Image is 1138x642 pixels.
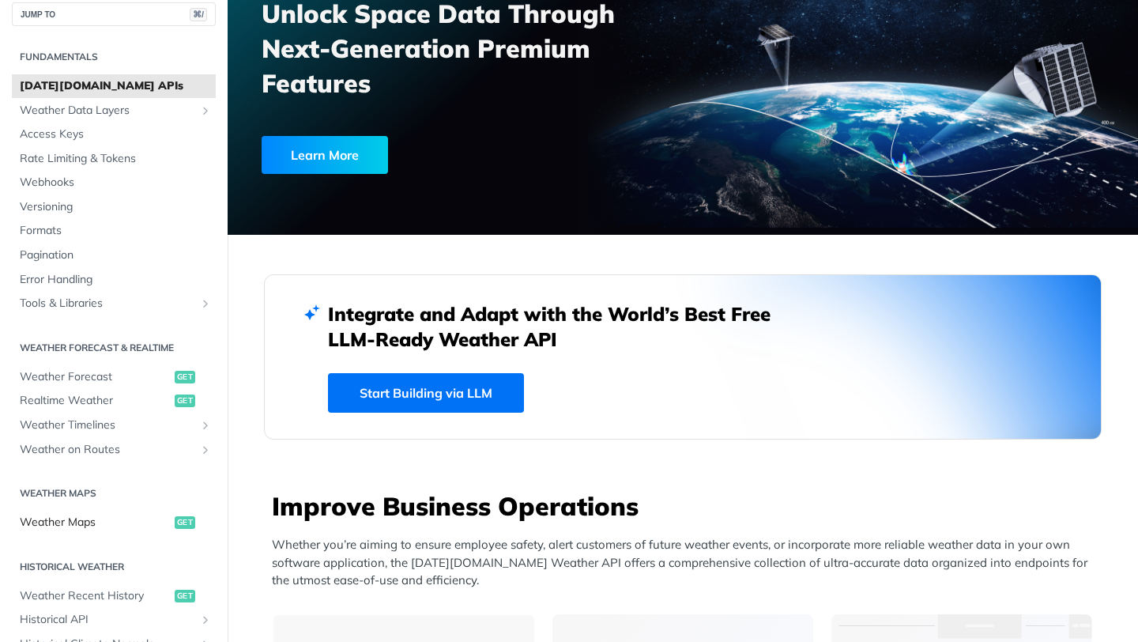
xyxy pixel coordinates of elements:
button: Show subpages for Weather on Routes [199,444,212,456]
a: Pagination [12,244,216,267]
a: Weather Mapsget [12,511,216,534]
button: Show subpages for Weather Data Layers [199,104,212,117]
h2: Fundamentals [12,50,216,64]
a: Versioning [12,195,216,219]
a: Weather TimelinesShow subpages for Weather Timelines [12,414,216,437]
span: ⌘/ [190,8,207,21]
a: Weather Forecastget [12,365,216,389]
span: get [175,590,195,602]
h3: Improve Business Operations [272,489,1102,523]
a: Rate Limiting & Tokens [12,147,216,171]
a: Realtime Weatherget [12,389,216,413]
span: Weather Forecast [20,369,171,385]
button: Show subpages for Historical API [199,614,212,626]
span: get [175,395,195,407]
a: Start Building via LLM [328,373,524,413]
span: Realtime Weather [20,393,171,409]
a: Weather Recent Historyget [12,584,216,608]
a: Learn More [262,136,612,174]
button: Show subpages for Tools & Libraries [199,297,212,310]
span: Error Handling [20,272,212,288]
span: Webhooks [20,175,212,191]
h2: Weather Forecast & realtime [12,341,216,355]
span: Weather Maps [20,515,171,531]
a: Weather on RoutesShow subpages for Weather on Routes [12,438,216,462]
p: Whether you’re aiming to ensure employee safety, alert customers of future weather events, or inc... [272,536,1102,590]
a: Historical APIShow subpages for Historical API [12,608,216,632]
span: Rate Limiting & Tokens [20,151,212,167]
a: Formats [12,219,216,243]
h2: Historical Weather [12,560,216,574]
button: Show subpages for Weather Timelines [199,419,212,432]
a: [DATE][DOMAIN_NAME] APIs [12,74,216,98]
span: Weather on Routes [20,442,195,458]
span: Access Keys [20,127,212,142]
h2: Integrate and Adapt with the World’s Best Free LLM-Ready Weather API [328,301,794,352]
a: Error Handling [12,268,216,292]
div: Learn More [262,136,388,174]
span: Pagination [20,247,212,263]
span: Formats [20,223,212,239]
span: [DATE][DOMAIN_NAME] APIs [20,78,212,94]
a: Access Keys [12,123,216,146]
span: Weather Recent History [20,588,171,604]
a: Webhooks [12,171,216,194]
span: Weather Data Layers [20,103,195,119]
span: Historical API [20,612,195,628]
button: JUMP TO⌘/ [12,2,216,26]
span: Tools & Libraries [20,296,195,312]
h2: Weather Maps [12,486,216,500]
a: Weather Data LayersShow subpages for Weather Data Layers [12,99,216,123]
a: Tools & LibrariesShow subpages for Tools & Libraries [12,292,216,315]
span: get [175,516,195,529]
span: Versioning [20,199,212,215]
span: get [175,371,195,383]
span: Weather Timelines [20,417,195,433]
